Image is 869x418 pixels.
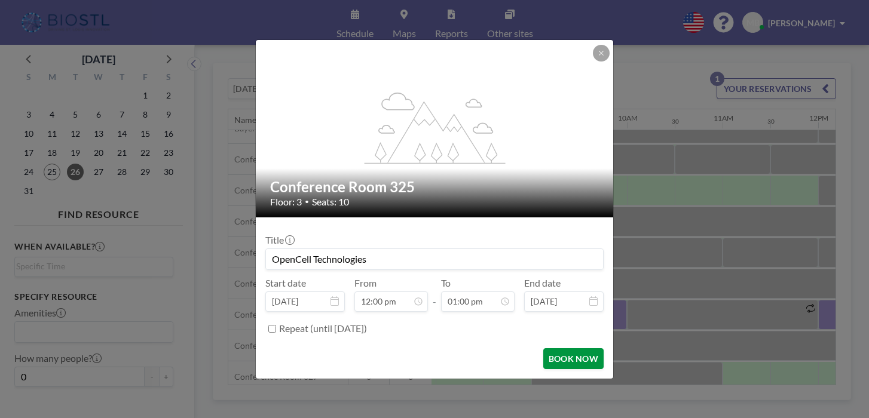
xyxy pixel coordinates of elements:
input: Michael's reservation [266,249,603,269]
label: End date [524,277,561,289]
span: - [433,281,436,308]
label: From [354,277,377,289]
span: Floor: 3 [270,196,302,208]
button: BOOK NOW [543,348,604,369]
span: Seats: 10 [312,196,349,208]
g: flex-grow: 1.2; [365,91,506,163]
label: Title [265,234,293,246]
label: Repeat (until [DATE]) [279,322,367,334]
span: • [305,197,309,206]
h2: Conference Room 325 [270,178,600,196]
label: To [441,277,451,289]
label: Start date [265,277,306,289]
